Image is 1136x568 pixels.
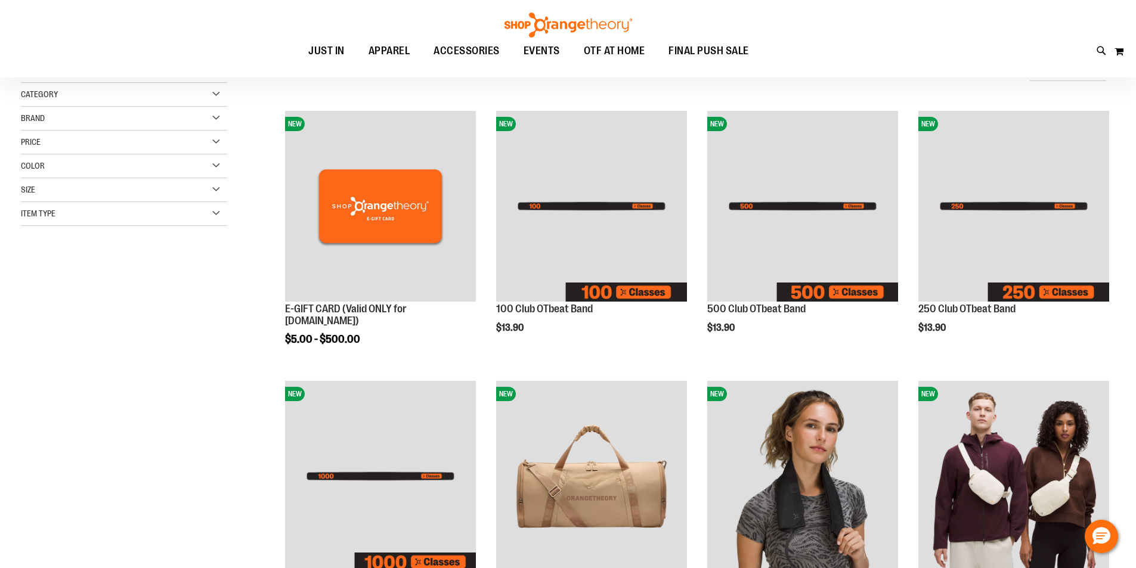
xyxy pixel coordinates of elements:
img: E-GIFT CARD (Valid ONLY for ShopOrangetheory.com) [285,111,476,302]
a: Image of 250 Club OTbeat BandNEW [918,111,1109,303]
span: $5.00 - $500.00 [285,333,360,345]
span: NEW [707,117,727,131]
img: Image of 250 Club OTbeat Band [918,111,1109,302]
span: ACCESSORIES [434,38,500,64]
a: E-GIFT CARD (Valid ONLY for [DOMAIN_NAME]) [285,303,407,327]
a: APPAREL [357,38,422,65]
a: 500 Club OTbeat Band [707,303,806,315]
a: JUST IN [296,38,357,65]
a: ACCESSORIES [422,38,512,64]
span: $13.90 [496,322,525,333]
span: NEW [496,387,516,401]
a: EVENTS [512,38,572,65]
a: 100 Club OTbeat Band [496,303,593,315]
button: Hello, have a question? Let’s chat. [1085,520,1118,553]
span: NEW [496,117,516,131]
a: Image of 100 Club OTbeat BandNEW [496,111,687,303]
span: Size [21,185,35,194]
span: NEW [285,387,305,401]
span: Price [21,137,41,147]
a: Image of 500 Club OTbeat BandNEW [707,111,898,303]
a: OTF AT HOME [572,38,657,65]
div: product [701,105,904,358]
img: Image of 100 Club OTbeat Band [496,111,687,302]
span: NEW [707,387,727,401]
span: FINAL PUSH SALE [668,38,749,64]
span: APPAREL [369,38,410,64]
span: Brand [21,113,45,123]
span: NEW [285,117,305,131]
span: JUST IN [308,38,345,64]
a: E-GIFT CARD (Valid ONLY for ShopOrangetheory.com)NEW [285,111,476,303]
div: product [912,105,1115,358]
span: NEW [918,387,938,401]
div: product [490,105,693,358]
span: Category [21,89,58,99]
span: $13.90 [707,322,736,333]
img: Shop Orangetheory [503,13,634,38]
a: FINAL PUSH SALE [657,38,761,65]
a: 250 Club OTbeat Band [918,303,1016,315]
span: NEW [918,117,938,131]
span: OTF AT HOME [584,38,645,64]
span: Item Type [21,209,55,218]
span: EVENTS [524,38,560,64]
span: $13.90 [918,322,948,333]
span: Color [21,161,45,170]
div: product [279,105,482,375]
img: Image of 500 Club OTbeat Band [707,111,898,302]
